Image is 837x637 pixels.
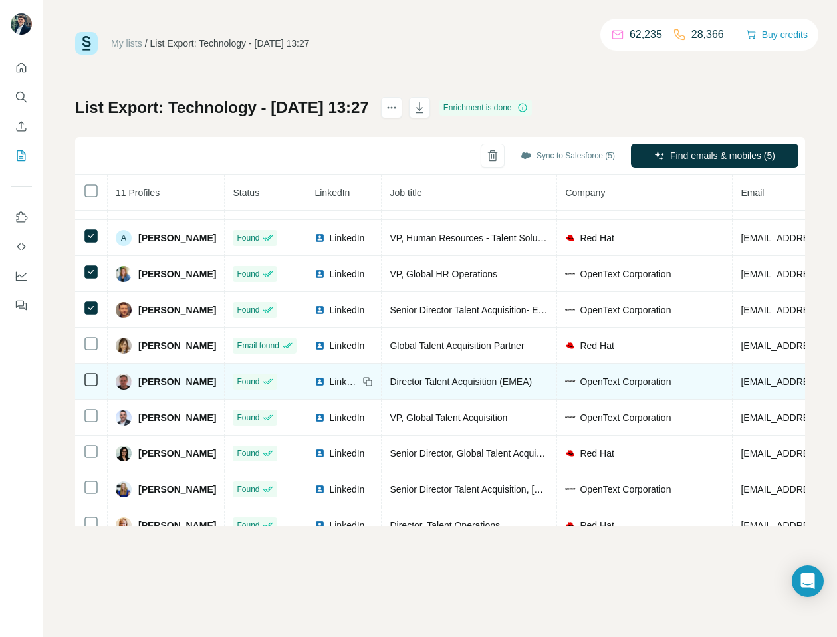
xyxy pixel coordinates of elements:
span: [PERSON_NAME] [138,519,216,532]
span: Job title [390,188,421,198]
button: My lists [11,144,32,168]
span: [PERSON_NAME] [138,267,216,281]
button: Find emails & mobiles (5) [631,144,798,168]
span: OpenText Corporation [580,483,671,496]
button: Buy credits [746,25,808,44]
span: LinkedIn [329,267,364,281]
div: List Export: Technology - [DATE] 13:27 [150,37,310,50]
span: [PERSON_NAME] [138,303,216,317]
span: [PERSON_NAME] [138,411,216,424]
img: company-logo [565,340,576,351]
p: 62,235 [630,27,662,43]
img: LinkedIn logo [314,305,325,315]
p: 28,366 [691,27,724,43]
span: Find emails & mobiles (5) [670,149,775,162]
img: company-logo [565,488,576,490]
img: Avatar [11,13,32,35]
span: OpenText Corporation [580,411,671,424]
h1: List Export: Technology - [DATE] 13:27 [75,97,369,118]
img: LinkedIn logo [314,233,325,243]
img: Avatar [116,338,132,354]
button: Enrich CSV [11,114,32,138]
button: Dashboard [11,264,32,288]
span: LinkedIn [329,303,364,317]
img: Avatar [116,266,132,282]
button: Use Surfe API [11,235,32,259]
span: VP, Global Talent Acquisition [390,412,507,423]
span: Red Hat [580,231,614,245]
span: Company [565,188,605,198]
img: LinkedIn logo [314,269,325,279]
span: VP, Human Resources - Talent Solutions & Service Delivery [390,233,636,243]
span: [PERSON_NAME] [138,447,216,460]
button: Quick start [11,56,32,80]
span: VP, Global HR Operations [390,269,497,279]
button: actions [381,97,402,118]
div: Open Intercom Messenger [792,565,824,597]
img: Avatar [116,481,132,497]
span: [PERSON_NAME] [138,375,216,388]
div: A [116,230,132,246]
span: Senior Director Talent Acquisition- EMEA [390,305,558,315]
span: LinkedIn [329,483,364,496]
img: Avatar [116,517,132,533]
span: Found [237,376,259,388]
span: Found [237,483,259,495]
span: Red Hat [580,447,614,460]
a: My lists [111,38,142,49]
img: company-logo [565,233,576,243]
span: Global Talent Acquisition Partner [390,340,524,351]
button: Search [11,85,32,109]
span: [PERSON_NAME] [138,231,216,245]
span: Director, Talent Operations [390,520,500,531]
img: Avatar [116,410,132,426]
img: Avatar [116,374,132,390]
img: Avatar [116,302,132,318]
span: Found [237,268,259,280]
span: Email [741,188,764,198]
img: company-logo [565,520,576,531]
span: LinkedIn [329,447,364,460]
span: Email found [237,340,279,352]
img: company-logo [565,416,576,418]
img: Surfe Logo [75,32,98,55]
span: Red Hat [580,519,614,532]
span: Found [237,412,259,424]
span: Director Talent Acquisition (EMEA) [390,376,532,387]
span: Found [237,304,259,316]
button: Sync to Salesforce (5) [511,146,624,166]
img: LinkedIn logo [314,340,325,351]
span: Red Hat [580,339,614,352]
button: Use Surfe on LinkedIn [11,205,32,229]
span: LinkedIn [329,339,364,352]
span: LinkedIn [314,188,350,198]
span: LinkedIn [329,375,358,388]
span: Found [237,232,259,244]
span: LinkedIn [329,411,364,424]
span: OpenText Corporation [580,267,671,281]
span: OpenText Corporation [580,303,671,317]
span: Senior Director Talent Acquisition, [GEOGRAPHIC_DATA] [390,484,628,495]
img: company-logo [565,380,576,382]
span: [PERSON_NAME] [138,339,216,352]
span: LinkedIn [329,519,364,532]
img: company-logo [565,309,576,311]
img: company-logo [565,273,576,275]
img: LinkedIn logo [314,484,325,495]
span: LinkedIn [329,231,364,245]
span: OpenText Corporation [580,375,671,388]
img: LinkedIn logo [314,520,325,531]
span: Senior Director, Global Talent Acquisition [390,448,558,459]
img: LinkedIn logo [314,448,325,459]
button: Feedback [11,293,32,317]
span: [PERSON_NAME] [138,483,216,496]
img: LinkedIn logo [314,376,325,387]
div: Enrichment is done [439,100,532,116]
span: Found [237,519,259,531]
span: Found [237,447,259,459]
span: Status [233,188,259,198]
li: / [145,37,148,50]
img: Avatar [116,446,132,461]
span: 11 Profiles [116,188,160,198]
img: LinkedIn logo [314,412,325,423]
